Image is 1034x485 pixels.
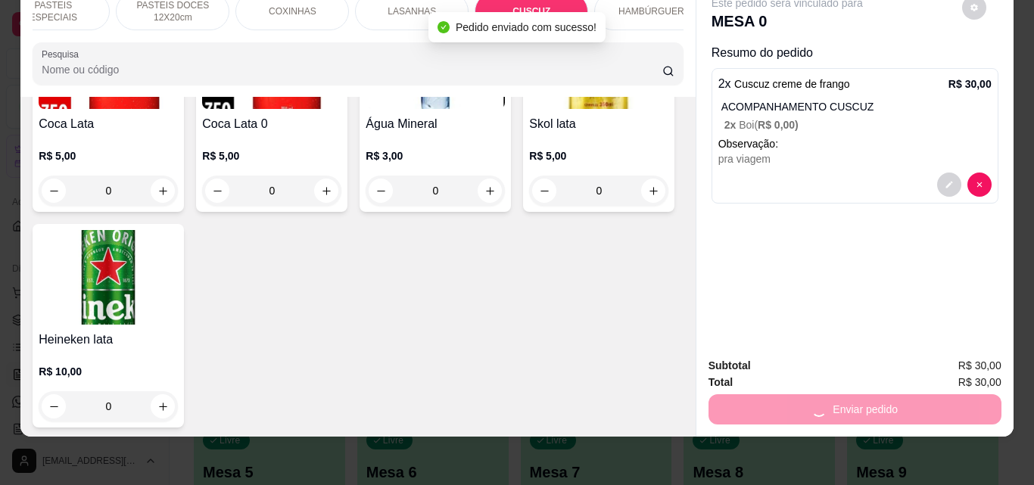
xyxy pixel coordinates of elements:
[39,364,178,379] p: R$ 10,00
[958,357,1001,374] span: R$ 30,00
[618,5,684,17] p: HAMBÚRGUER
[369,179,393,203] button: decrease-product-quantity
[456,21,596,33] span: Pedido enviado com sucesso!
[734,78,850,90] span: Cuscuz creme de frango
[512,5,550,17] p: CUSCUZ
[39,331,178,349] h4: Heineken lata
[39,148,178,163] p: R$ 5,00
[42,179,66,203] button: decrease-product-quantity
[718,75,850,93] p: 2 x
[314,179,338,203] button: increase-product-quantity
[39,230,178,325] img: product-image
[721,99,992,114] p: ACOMPANHAMENTO CUSCUZ
[42,394,66,418] button: decrease-product-quantity
[709,359,751,372] strong: Subtotal
[478,179,502,203] button: increase-product-quantity
[205,179,229,203] button: decrease-product-quantity
[438,21,450,33] span: check-circle
[948,76,992,92] p: R$ 30,00
[151,179,175,203] button: increase-product-quantity
[151,394,175,418] button: increase-product-quantity
[712,44,998,62] p: Resumo do pedido
[709,376,733,388] strong: Total
[758,119,799,131] span: R$ 0,00 )
[958,374,1001,390] span: R$ 30,00
[366,115,505,133] h4: Água Mineral
[366,148,505,163] p: R$ 3,00
[641,179,665,203] button: increase-product-quantity
[532,179,556,203] button: decrease-product-quantity
[718,151,992,166] div: pra viagem
[202,148,341,163] p: R$ 5,00
[724,119,739,131] span: 2 x
[388,5,436,17] p: LASANHAS
[967,173,992,197] button: decrease-product-quantity
[529,148,668,163] p: R$ 5,00
[724,117,992,132] p: Boi (
[42,48,84,61] label: Pesquisa
[712,11,863,32] p: MESA 0
[39,115,178,133] h4: Coca Lata
[269,5,316,17] p: COXINHAS
[202,115,341,133] h4: Coca Lata 0
[718,136,992,151] p: Observação:
[42,62,662,77] input: Pesquisa
[937,173,961,197] button: decrease-product-quantity
[529,115,668,133] h4: Skol lata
